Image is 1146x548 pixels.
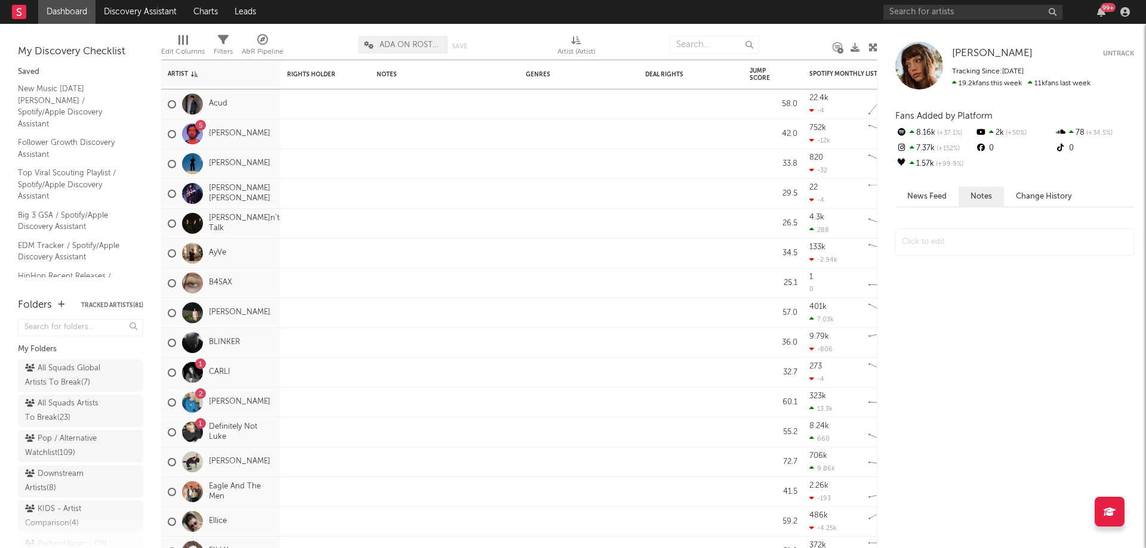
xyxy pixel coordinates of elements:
[952,68,1024,75] span: Tracking Since: [DATE]
[750,455,797,469] div: 72.7
[18,136,131,160] a: Follower Growth Discovery Assistant
[863,477,917,507] svg: Chart title
[895,187,959,206] button: News Feed
[161,45,205,59] div: Edit Columns
[750,485,797,499] div: 41.5
[18,465,143,497] a: Downstream Artists(8)
[209,248,226,258] a: AyVe
[750,157,797,171] div: 33.8
[18,209,131,233] a: Big 3 GSA / Spotify/Apple Discovery Assistant
[863,417,917,447] svg: Chart title
[1103,48,1134,60] button: Untrack
[863,328,917,358] svg: Chart title
[809,315,834,323] div: 7.03k
[863,447,917,477] svg: Chart title
[18,430,143,462] a: Pop / Alternative Watchlist(109)
[25,502,109,531] div: KIDS - Artist Comparison ( 4 )
[809,482,828,490] div: 2.26k
[1004,130,1027,137] span: +50 %
[1004,187,1084,206] button: Change History
[952,48,1033,60] a: [PERSON_NAME]
[809,124,826,132] div: 752k
[952,48,1033,58] span: [PERSON_NAME]
[557,45,595,59] div: Artist (Artist)
[809,94,828,102] div: 22.4k
[809,137,830,144] div: -12k
[18,298,52,312] div: Folders
[209,397,270,407] a: [PERSON_NAME]
[863,358,917,388] svg: Chart title
[809,392,826,400] div: 323k
[750,187,797,201] div: 29.5
[209,159,270,169] a: [PERSON_NAME]
[670,36,759,54] input: Search...
[161,30,205,64] div: Edit Columns
[895,141,975,156] div: 7.37k
[209,184,275,204] a: [PERSON_NAME] [PERSON_NAME]
[209,516,227,527] a: Ellice
[935,130,962,137] span: +37.1 %
[895,156,975,172] div: 1.57k
[809,154,823,162] div: 820
[209,422,275,442] a: Definitely Not Luke
[809,375,824,383] div: -4
[25,361,109,390] div: All Squads Global Artists To Break ( 7 )
[809,494,831,502] div: -193
[809,303,827,311] div: 401k
[809,363,822,370] div: 273
[863,119,917,149] svg: Chart title
[863,89,917,119] svg: Chart title
[975,141,1054,156] div: 0
[750,425,797,439] div: 55.2
[25,397,109,425] div: All Squads Artists To Break ( 23 )
[809,465,835,472] div: 9.86k
[18,342,143,357] div: My Folders
[25,467,109,496] div: Downstream Artists ( 8 )
[168,70,257,78] div: Artist
[18,166,131,203] a: Top Viral Scouting Playlist / Spotify/Apple Discovery Assistant
[209,308,270,318] a: [PERSON_NAME]
[1085,130,1113,137] span: +34.5 %
[750,246,797,261] div: 34.5
[809,243,825,251] div: 133k
[18,82,131,130] a: New Music [DATE] [PERSON_NAME] / Spotify/Apple Discovery Assistant
[975,125,1054,141] div: 2k
[895,112,993,120] span: Fans Added by Platform
[25,432,109,460] div: Pop / Alternative Watchlist ( 109 )
[18,65,143,79] div: Saved
[1055,141,1134,156] div: 0
[809,422,829,430] div: 8.24k
[750,336,797,350] div: 36.0
[452,43,467,49] button: Save
[214,30,233,64] div: Filters
[242,30,284,64] div: A&R Pipeline
[209,278,232,288] a: B4SAX
[18,395,143,427] a: All Squads Artists To Break(23)
[809,512,828,519] div: 486k
[809,286,814,293] div: 0
[809,107,824,114] div: -4
[209,338,240,348] a: BLINKER
[750,515,797,529] div: 59.2
[809,184,818,191] div: 22
[809,333,829,340] div: 9.79k
[952,80,1090,87] span: 11k fans last week
[895,125,975,141] div: 8.16k
[209,213,279,234] a: [PERSON_NAME]n't Talk
[750,395,797,410] div: 60.1
[750,216,797,231] div: 26.5
[809,166,827,174] div: -32
[934,161,963,168] span: +99.9 %
[863,149,917,179] svg: Chart title
[959,187,1004,206] button: Notes
[1097,7,1105,17] button: 99+
[209,367,230,377] a: CARLI
[750,276,797,290] div: 25.1
[809,524,837,532] div: -4.25k
[809,70,899,78] div: Spotify Monthly Listeners
[209,99,227,109] a: Acud
[287,71,347,78] div: Rights Holder
[18,239,131,264] a: EDM Tracker / Spotify/Apple Discovery Assistant
[380,41,442,49] span: ADA ON ROSTER CE
[750,97,797,112] div: 58.0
